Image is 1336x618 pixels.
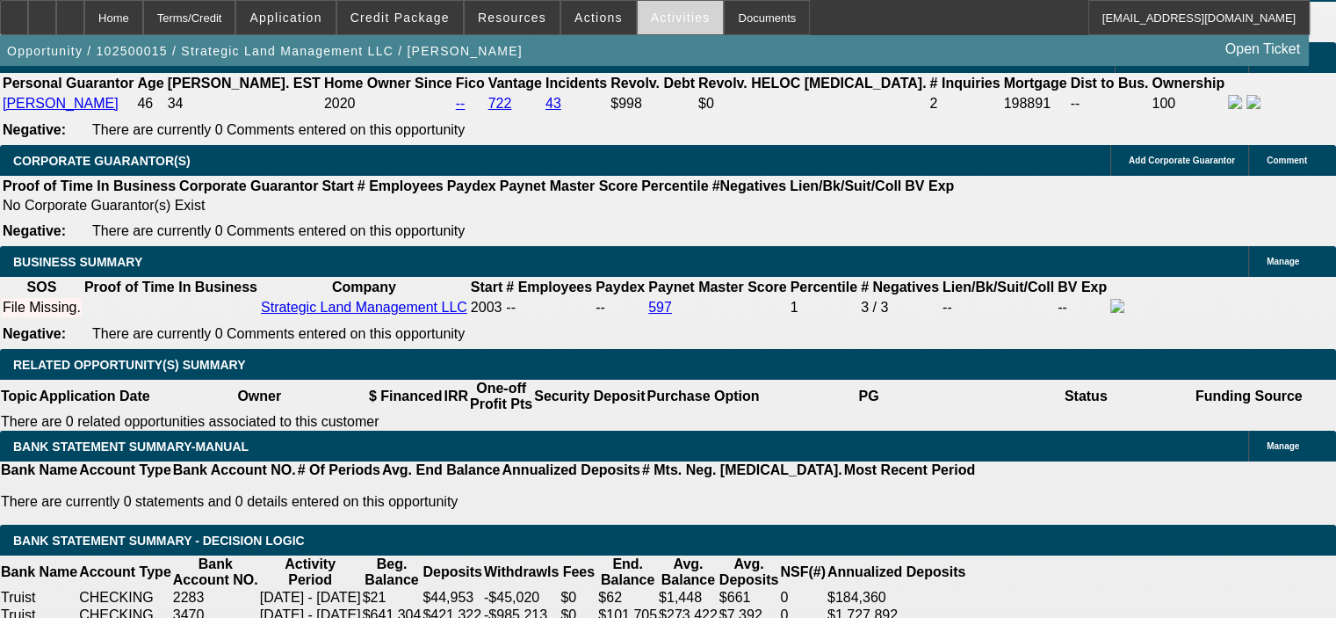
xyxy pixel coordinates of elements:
b: Paydex [596,280,645,294]
span: Manage [1267,441,1299,451]
a: Open Ticket [1218,34,1307,64]
td: -- [1070,94,1150,113]
td: $62 [597,589,658,607]
div: File Missing. [3,300,81,316]
img: linkedin-icon.png [1246,95,1260,109]
b: Negative: [3,122,66,137]
th: Most Recent Period [843,462,976,479]
b: # Inquiries [929,76,1000,91]
th: # Mts. Neg. [MEDICAL_DATA]. [641,462,843,479]
td: 2283 [172,589,259,607]
td: $21 [362,589,422,607]
button: Resources [465,1,560,34]
img: facebook-icon.png [1228,95,1242,109]
b: [PERSON_NAME]. EST [168,76,321,91]
span: BUSINESS SUMMARY [13,255,142,269]
th: Purchase Option [646,380,760,413]
b: Ownership [1152,76,1224,91]
b: Dist to Bus. [1071,76,1149,91]
div: $184,360 [827,590,965,606]
td: [DATE] - [DATE] [259,589,362,607]
b: Incidents [545,76,607,91]
td: $0 [560,589,597,607]
b: Age [137,76,163,91]
td: 34 [167,94,321,113]
th: Annualized Deposits [501,462,640,479]
b: Company [332,280,396,294]
th: Bank Account NO. [172,556,259,589]
b: # Employees [357,178,444,193]
span: Activities [651,11,711,25]
button: Activities [638,1,724,34]
td: CHECKING [78,589,172,607]
td: $0 [697,94,928,113]
th: Annualized Deposits [827,556,966,589]
b: Negative: [3,223,66,238]
th: Bank Account NO. [172,462,297,479]
b: Mortgage [1004,76,1067,91]
span: Add Corporate Guarantor [1129,156,1235,165]
b: Paydex [447,178,496,193]
td: 46 [136,94,164,113]
th: $ Financed [368,380,444,413]
td: -- [1057,298,1108,317]
th: Owner [151,380,368,413]
span: 2020 [324,96,356,111]
b: BV Exp [905,178,954,193]
th: Account Type [78,462,172,479]
b: Paynet Master Score [648,280,786,294]
span: There are currently 0 Comments entered on this opportunity [92,223,465,238]
th: Status [978,380,1195,413]
td: 2 [928,94,1000,113]
td: $44,953 [422,589,483,607]
td: 100 [1151,94,1225,113]
span: Manage [1267,257,1299,266]
b: Lien/Bk/Suit/Coll [942,280,1054,294]
th: PG [760,380,977,413]
td: $998 [610,94,696,113]
a: [PERSON_NAME] [3,96,119,111]
td: 198891 [1003,94,1068,113]
th: Funding Source [1195,380,1304,413]
th: Deposits [422,556,483,589]
span: RELATED OPPORTUNITY(S) SUMMARY [13,358,245,372]
th: Fees [560,556,597,589]
span: Application [249,11,321,25]
span: Credit Package [350,11,450,25]
b: Start [471,280,502,294]
td: -- [942,298,1055,317]
b: Fico [456,76,485,91]
span: -- [506,300,516,315]
b: Percentile [791,280,857,294]
th: IRR [443,380,469,413]
b: Personal Guarantor [3,76,134,91]
th: Account Type [78,556,172,589]
p: There are currently 0 statements and 0 details entered on this opportunity [1,494,975,510]
td: $661 [719,589,780,607]
th: Beg. Balance [362,556,422,589]
b: # Negatives [861,280,939,294]
b: Revolv. Debt [610,76,695,91]
th: Proof of Time In Business [2,178,177,195]
b: #Negatives [712,178,787,193]
td: No Corporate Guarantor(s) Exist [2,197,962,214]
b: Corporate Guarantor [179,178,318,193]
td: 0 [779,589,827,607]
td: -- [595,298,646,317]
span: Resources [478,11,546,25]
a: 43 [545,96,561,111]
th: One-off Profit Pts [469,380,533,413]
b: # Employees [506,280,592,294]
b: Vantage [488,76,542,91]
button: Actions [561,1,636,34]
th: SOS [2,279,82,296]
th: Application Date [38,380,150,413]
th: # Of Periods [297,462,381,479]
b: Home Owner Since [324,76,452,91]
th: Avg. End Balance [381,462,502,479]
th: Security Deposit [533,380,646,413]
button: Application [236,1,335,34]
b: Revolv. HELOC [MEDICAL_DATA]. [698,76,927,91]
span: BANK STATEMENT SUMMARY-MANUAL [13,440,249,454]
a: 597 [648,300,672,315]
